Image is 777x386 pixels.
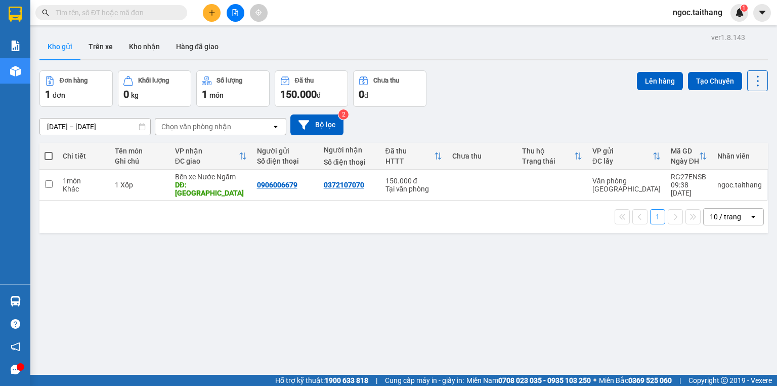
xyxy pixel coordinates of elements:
div: Đơn hàng [60,77,88,84]
div: Chưa thu [373,77,399,84]
span: Hỗ trợ kỹ thuật: [275,375,368,386]
div: Văn phòng [GEOGRAPHIC_DATA] [592,177,661,193]
div: Chi tiết [63,152,105,160]
div: Chưa thu [452,152,512,160]
span: Cung cấp máy in - giấy in: [385,375,464,386]
span: notification [11,342,20,352]
input: Select a date range. [40,119,150,135]
span: | [376,375,377,386]
div: Người gửi [257,147,314,155]
span: caret-down [758,8,767,17]
button: Đơn hàng1đơn [39,70,113,107]
sup: 2 [338,109,349,120]
span: món [209,91,224,99]
span: kg [131,91,139,99]
img: solution-icon [10,41,21,51]
img: warehouse-icon [10,296,21,306]
strong: 1900 633 818 [325,376,368,384]
span: plus [208,9,215,16]
button: Hàng đã giao [168,34,227,59]
th: Toggle SortBy [170,143,252,170]
button: Lên hàng [637,72,683,90]
button: plus [203,4,221,22]
div: 1 Xốp [115,181,165,189]
span: đ [364,91,368,99]
span: 1 [742,5,746,12]
button: Đã thu150.000đ [275,70,348,107]
span: Miền Nam [466,375,591,386]
img: icon-new-feature [735,8,744,17]
div: Ngày ĐH [671,157,699,165]
span: file-add [232,9,239,16]
div: Tên món [115,147,165,155]
div: Trạng thái [522,157,574,165]
div: DĐ: Thanh Hóa [175,181,247,197]
div: 10 / trang [710,212,741,222]
span: 150.000 [280,88,317,100]
button: Khối lượng0kg [118,70,191,107]
div: ĐC giao [175,157,239,165]
div: 0372107070 [324,181,364,189]
button: 1 [650,209,665,224]
span: đơn [53,91,65,99]
svg: open [749,213,757,221]
button: Số lượng1món [196,70,270,107]
span: đ [317,91,321,99]
img: warehouse-icon [10,66,21,76]
button: Kho gửi [39,34,80,59]
div: Ghi chú [115,157,165,165]
button: Chưa thu0đ [353,70,426,107]
div: 0906006679 [257,181,297,189]
div: Số điện thoại [324,158,375,166]
div: Khối lượng [138,77,169,84]
div: Người nhận [324,146,375,154]
button: Kho nhận [121,34,168,59]
div: Chọn văn phòng nhận [161,122,231,132]
span: question-circle [11,319,20,329]
th: Toggle SortBy [380,143,447,170]
div: Tại văn phòng [385,185,442,193]
span: copyright [721,377,728,384]
span: 1 [202,88,207,100]
div: Thu hộ [522,147,574,155]
div: RG27ENSB [671,173,707,181]
img: logo-vxr [9,7,22,22]
button: Tạo Chuyến [688,72,742,90]
div: Đã thu [295,77,314,84]
sup: 1 [741,5,748,12]
strong: 0369 525 060 [628,376,672,384]
div: ĐC lấy [592,157,653,165]
div: ver 1.8.143 [711,32,745,43]
span: ngoc.taithang [665,6,730,19]
th: Toggle SortBy [666,143,712,170]
span: Miền Bắc [599,375,672,386]
span: 0 [359,88,364,100]
span: | [679,375,681,386]
div: HTTT [385,157,434,165]
div: Bến xe Nước Ngầm [175,173,247,181]
button: Bộ lọc [290,114,343,135]
div: Đã thu [385,147,434,155]
div: 150.000 đ [385,177,442,185]
button: aim [250,4,268,22]
svg: open [272,123,280,131]
div: 1 món [63,177,105,185]
span: search [42,9,49,16]
div: Mã GD [671,147,699,155]
th: Toggle SortBy [587,143,666,170]
button: Trên xe [80,34,121,59]
div: Nhân viên [717,152,762,160]
span: aim [255,9,262,16]
th: Toggle SortBy [517,143,587,170]
strong: 0708 023 035 - 0935 103 250 [498,376,591,384]
div: Số lượng [217,77,242,84]
span: message [11,365,20,374]
div: ngoc.taithang [717,181,762,189]
div: Khác [63,185,105,193]
span: 1 [45,88,51,100]
input: Tìm tên, số ĐT hoặc mã đơn [56,7,175,18]
span: 0 [123,88,129,100]
button: caret-down [753,4,771,22]
div: 09:38 [DATE] [671,181,707,197]
span: ⚪️ [593,378,596,382]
